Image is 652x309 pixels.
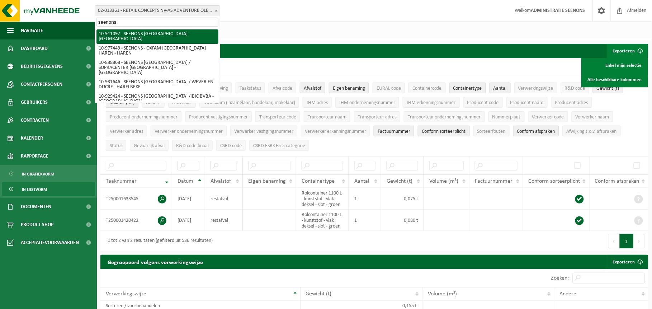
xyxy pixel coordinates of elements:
button: NummerplaatNummerplaat: Activate to sort [488,111,525,122]
span: Transporteur adres [358,114,396,120]
span: Afvalstof [304,86,321,91]
span: Sorteerfouten [477,129,506,134]
span: R&D code [565,86,585,91]
button: Producent adresProducent adres: Activate to sort [551,97,592,108]
button: ContainertypeContainertype: Activate to sort [449,83,486,93]
button: Afwijking t.o.v. afsprakenAfwijking t.o.v. afspraken: Activate to sort [563,126,621,136]
span: Verwerkingswijze [518,86,553,91]
button: Verwerker adresVerwerker adres: Activate to sort [106,126,147,136]
span: Afvalcode [273,86,292,91]
span: CSRD code [220,143,242,149]
span: Conform sorteerplicht [529,178,580,184]
span: Rapportage [21,147,48,165]
span: Verwerkingswijze [106,291,146,297]
span: EURAL code [377,86,401,91]
span: Kalender [21,129,43,147]
button: Producent naamProducent naam: Activate to sort [506,97,548,108]
td: restafval [205,188,243,210]
span: Afvalstof [211,178,231,184]
span: 02-013361 - RETAIL CONCEPTS NV-AS ADVENTURE OLEN - OLEN [95,6,220,16]
button: AfvalcodeAfvalcode: Activate to sort [269,83,296,93]
span: 02-013361 - RETAIL CONCEPTS NV-AS ADVENTURE OLEN - OLEN [95,5,220,16]
span: Volume (m³) [428,291,457,297]
a: Exporteren [607,255,648,269]
button: Verwerker erkenningsnummerVerwerker erkenningsnummer: Activate to sort [301,126,370,136]
span: Product Shop [21,216,53,234]
td: Rolcontainer 1100 L - kunststof - vlak deksel - slot - groen [296,210,349,231]
span: Datum [178,178,193,184]
span: Verwerker naam [576,114,609,120]
span: Verwerker vestigingsnummer [234,129,293,134]
span: Documenten [21,198,51,216]
td: Rolcontainer 1100 L - kunststof - vlak deksel - slot - groen [296,188,349,210]
span: Factuurnummer [475,178,512,184]
button: Transporteur ondernemingsnummerTransporteur ondernemingsnummer : Activate to sort [404,111,485,122]
span: Aantal [493,86,507,91]
button: TaakstatusTaakstatus: Activate to sort [236,83,265,93]
td: 0,080 t [381,210,424,231]
span: Bedrijfsgegevens [21,57,63,75]
span: Aantal [354,178,369,184]
span: Transporteur naam [308,114,346,120]
td: restafval [205,210,243,231]
td: T250001633545 [100,188,172,210]
button: EURAL codeEURAL code: Activate to sort [373,83,405,93]
strong: ADMINISTRATIE SEENONS [531,8,585,13]
a: In lijstvorm [2,182,95,196]
td: [DATE] [172,188,205,210]
li: 10-929424 - SEENONS [GEOGRAPHIC_DATA] /IBIC BVBA - [GEOGRAPHIC_DATA] [96,92,218,106]
button: VerwerkingswijzeVerwerkingswijze: Activate to sort [514,83,557,93]
span: IHM erkenningsnummer [407,100,456,106]
span: Producent code [467,100,499,106]
span: Conform sorteerplicht [422,129,466,134]
button: ContainercodeContainercode: Activate to sort [408,83,446,93]
button: CSRD codeCSRD code: Activate to sort [216,140,246,151]
span: Nummerplaat [492,114,521,120]
span: Gevaarlijk afval [134,143,165,149]
span: Contracten [21,111,49,129]
button: Verwerker vestigingsnummerVerwerker vestigingsnummer: Activate to sort [230,126,297,136]
span: Transporteur ondernemingsnummer [408,114,481,120]
button: Transporteur codeTransporteur code: Activate to sort [255,111,300,122]
button: R&D code finaalR&amp;D code finaal: Activate to sort [172,140,213,151]
span: R&D code finaal [176,143,209,149]
span: In grafiekvorm [22,167,54,181]
button: Transporteur naamTransporteur naam: Activate to sort [304,111,350,122]
span: Dashboard [21,39,48,57]
td: [DATE] [172,210,205,231]
button: R&D codeR&amp;D code: Activate to sort [561,83,589,93]
span: Verwerker adres [110,129,143,134]
span: Containertype [302,178,335,184]
td: T250001420422 [100,210,172,231]
span: Gewicht (t) [387,178,412,184]
span: Verwerker erkenningsnummer [305,129,366,134]
span: CSRD ESRS E5-5 categorie [253,143,305,149]
button: Transporteur adresTransporteur adres: Activate to sort [354,111,400,122]
span: Navigatie [21,22,43,39]
button: Producent ondernemingsnummerProducent ondernemingsnummer: Activate to sort [106,111,181,122]
button: Conform sorteerplicht : Activate to sort [418,126,470,136]
span: Gewicht (t) [306,291,332,297]
button: Verwerker naamVerwerker naam: Activate to sort [572,111,613,122]
li: 10-911097 - SEENONS [GEOGRAPHIC_DATA] - [GEOGRAPHIC_DATA] [96,29,218,44]
button: IHM adresIHM adres: Activate to sort [303,97,332,108]
button: Conform afspraken : Activate to sort [513,126,559,136]
span: Producent ondernemingsnummer [110,114,178,120]
span: Taaknummer [106,178,137,184]
span: Containertype [453,86,482,91]
button: StatusStatus: Activate to sort [106,140,126,151]
button: IHM naam (inzamelaar, handelaar, makelaar)IHM naam (inzamelaar, handelaar, makelaar): Activate to... [199,97,299,108]
span: IHM adres [307,100,328,106]
button: Gevaarlijk afval : Activate to sort [130,140,169,151]
button: Producent codeProducent code: Activate to sort [463,97,503,108]
a: Enkel mijn selectie [582,58,647,72]
button: AantalAantal: Activate to sort [490,83,511,93]
span: Producent vestigingsnummer [189,114,248,120]
button: Verwerker ondernemingsnummerVerwerker ondernemingsnummer: Activate to sort [151,126,227,136]
span: Gewicht (t) [597,86,619,91]
span: Verwerker ondernemingsnummer [155,129,223,134]
button: Eigen benamingEigen benaming: Activate to sort [329,83,369,93]
span: Volume (m³) [429,178,458,184]
span: Verwerker code [532,114,564,120]
button: CSRD ESRS E5-5 categorieCSRD ESRS E5-5 categorie: Activate to sort [249,140,309,151]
